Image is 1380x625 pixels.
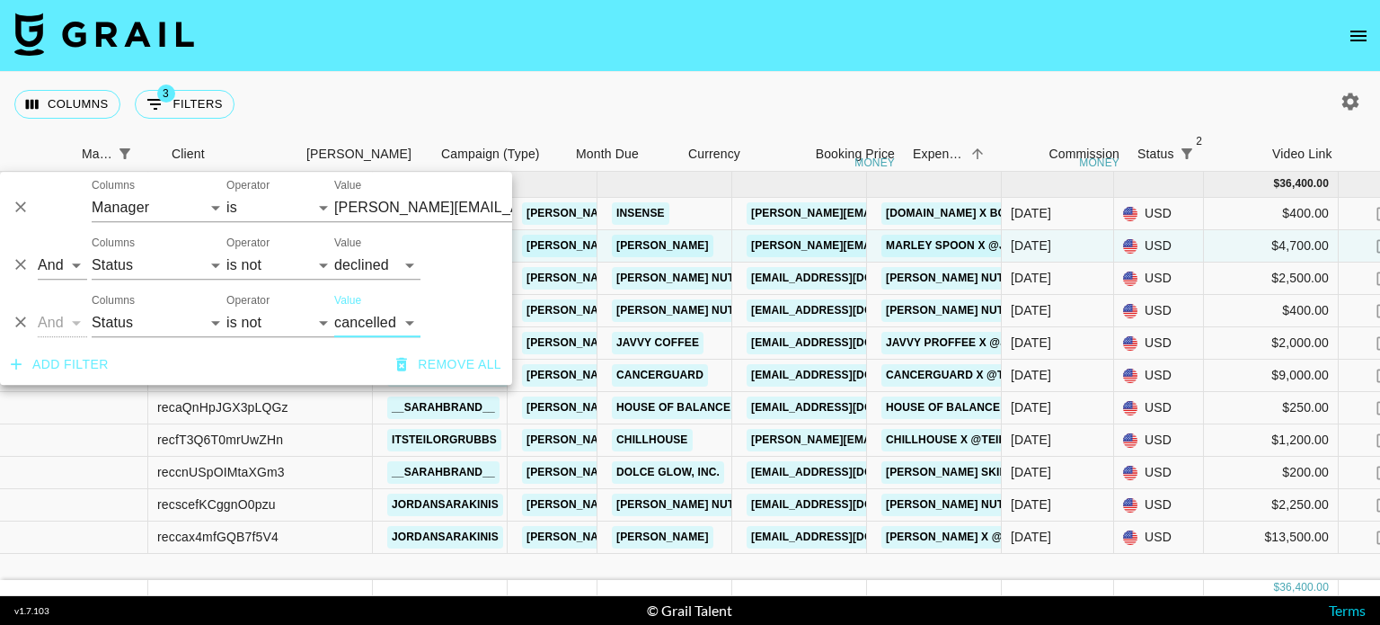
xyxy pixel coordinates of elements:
[226,293,270,308] label: Operator
[1204,327,1339,360] div: $2,000.00
[522,526,907,549] a: [PERSON_NAME][EMAIL_ADDRESS][PERSON_NAME][DOMAIN_NAME]
[612,299,776,322] a: [PERSON_NAME] Nutrition
[881,299,1212,322] a: [PERSON_NAME] Nutrition CreaTone x @sarahbrand
[522,397,907,419] a: [PERSON_NAME][EMAIL_ADDRESS][PERSON_NAME][DOMAIN_NAME]
[1114,327,1204,360] div: USD
[881,494,1211,516] a: [PERSON_NAME] Nutrition CreaTone x @jordansara
[522,429,907,451] a: [PERSON_NAME][EMAIL_ADDRESS][PERSON_NAME][DOMAIN_NAME]
[612,332,703,354] a: Javvy Coffee
[612,267,776,290] a: [PERSON_NAME] Nutrition
[1114,424,1204,457] div: USD
[522,267,907,290] a: [PERSON_NAME][EMAIL_ADDRESS][PERSON_NAME][DOMAIN_NAME]
[881,429,1074,451] a: Chillhouse x @teilorgrubbs
[1011,528,1051,546] div: Sep '25
[1279,580,1329,595] div: 36,400.00
[747,494,948,516] a: [EMAIL_ADDRESS][DOMAIN_NAME]
[1011,431,1051,449] div: Sep '25
[747,299,948,322] a: [EMAIL_ADDRESS][DOMAIN_NAME]
[7,309,34,336] button: Delete
[1114,457,1204,489] div: USD
[306,137,411,172] div: [PERSON_NAME]
[157,528,279,546] div: reccax4mfGQB7f5V4
[1011,237,1051,254] div: Sep '25
[904,137,994,172] div: Expenses: Remove Commission?
[334,293,361,308] label: Value
[1114,360,1204,392] div: USD
[522,299,907,322] a: [PERSON_NAME][EMAIL_ADDRESS][PERSON_NAME][DOMAIN_NAME]
[1199,141,1225,166] button: Sort
[612,202,669,225] a: Insense
[92,178,135,193] label: Columns
[688,137,740,172] div: Currency
[747,202,1039,225] a: [PERSON_NAME][EMAIL_ADDRESS][DOMAIN_NAME]
[1204,522,1339,554] div: $13,500.00
[747,235,1132,257] a: [PERSON_NAME][EMAIL_ADDRESS][PERSON_NAME][DOMAIN_NAME]
[612,235,713,257] a: [PERSON_NAME]
[1204,392,1339,424] div: $250.00
[1137,137,1174,172] div: Status
[92,293,135,308] label: Columns
[522,202,907,225] a: [PERSON_NAME][EMAIL_ADDRESS][PERSON_NAME][DOMAIN_NAME]
[297,137,432,172] div: Booker
[747,429,1039,451] a: [PERSON_NAME][EMAIL_ADDRESS][DOMAIN_NAME]
[137,141,163,166] button: Sort
[157,431,283,449] div: recfT3Q6T0mrUwZHn
[522,364,907,387] a: [PERSON_NAME][EMAIL_ADDRESS][PERSON_NAME][DOMAIN_NAME]
[747,397,948,419] a: [EMAIL_ADDRESS][DOMAIN_NAME]
[157,85,175,103] span: 3
[522,235,907,257] a: [PERSON_NAME][EMAIL_ADDRESS][PERSON_NAME][DOMAIN_NAME]
[1011,269,1051,287] div: Sep '25
[1011,204,1051,222] div: Sep '25
[1011,463,1051,481] div: Sep '25
[747,526,948,549] a: [EMAIL_ADDRESS][DOMAIN_NAME]
[612,429,693,451] a: Chillhouse
[747,364,948,387] a: [EMAIL_ADDRESS][DOMAIN_NAME]
[647,602,732,620] div: © Grail Talent
[1273,580,1279,595] div: $
[1011,398,1051,416] div: Sep '25
[881,267,1211,290] a: [PERSON_NAME] Nutrition CreaTone x @jordansara
[14,90,120,119] button: Select columns
[854,157,895,168] div: money
[38,251,87,280] select: Logic operator
[1174,141,1199,166] button: Show filters
[157,496,276,513] div: recscefKCggnO0pzu
[881,235,1081,257] a: Marley Spoon x @jordansara
[1279,176,1329,192] div: 36,400.00
[226,236,270,251] label: Operator
[1174,141,1199,166] div: 2 active filters
[881,461,1253,484] a: [PERSON_NAME] Skin x @_sarahbrand_ UGC collaboration
[1048,137,1119,172] div: Commission
[334,178,361,193] label: Value
[567,137,679,172] div: Month Due
[1114,198,1204,230] div: USD
[612,526,713,549] a: [PERSON_NAME]
[1204,360,1339,392] div: $9,000.00
[881,397,1119,419] a: House of Balance x @_sarahbrand_
[1011,366,1051,384] div: Sep '25
[1011,334,1051,352] div: Sep '25
[112,141,137,166] button: Show filters
[576,137,639,172] div: Month Due
[82,137,112,172] div: Manager
[881,202,1224,225] a: [DOMAIN_NAME] x Body Complete Rx x @_sarahbrand_
[157,463,285,481] div: reccnUSpOIMtaXGm3
[112,141,137,166] div: 1 active filter
[432,137,567,172] div: Campaign (Type)
[387,526,503,549] a: jordansarakinis
[334,236,361,251] label: Value
[1204,263,1339,295] div: $2,500.00
[387,397,500,419] a: __sarahbrand__
[1114,230,1204,263] div: USD
[7,194,34,221] button: Delete
[387,429,501,451] a: itsteilorgrubbs
[157,398,288,416] div: recaQnHpJGX3pLQGz
[881,332,1111,354] a: Javvy Proffee x @jordansarakinis
[387,494,503,516] a: jordansarakinis
[1114,489,1204,522] div: USD
[1079,157,1119,168] div: money
[172,137,205,172] div: Client
[1011,496,1051,513] div: Sep '25
[226,178,270,193] label: Operator
[7,252,34,279] button: Delete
